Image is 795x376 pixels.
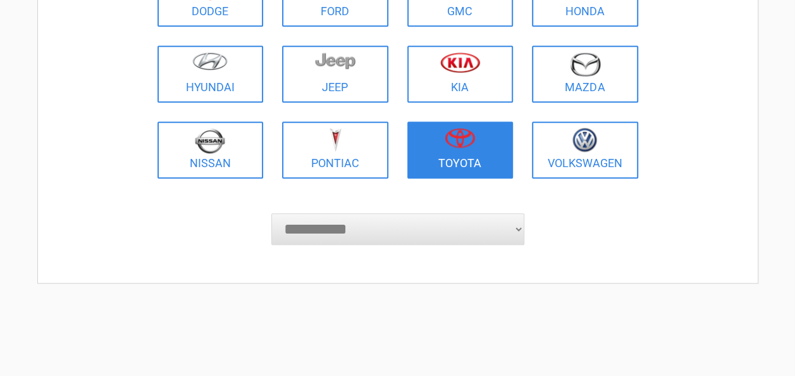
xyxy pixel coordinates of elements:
a: Toyota [407,122,514,179]
a: Nissan [157,122,264,179]
a: Kia [407,46,514,103]
a: Volkswagen [532,122,638,179]
img: mazda [569,52,601,77]
img: kia [440,52,480,73]
img: hyundai [192,52,228,70]
img: toyota [445,128,475,148]
a: Jeep [282,46,388,103]
a: Pontiac [282,122,388,179]
img: volkswagen [572,128,597,153]
img: nissan [195,128,225,154]
a: Mazda [532,46,638,103]
img: pontiac [329,128,342,152]
a: Hyundai [157,46,264,103]
img: jeep [315,52,355,70]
